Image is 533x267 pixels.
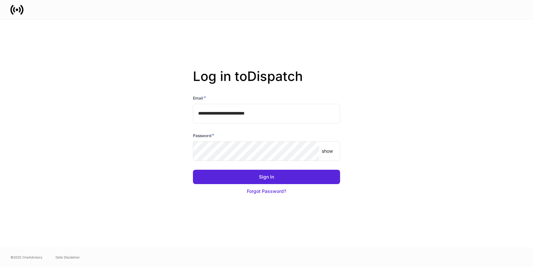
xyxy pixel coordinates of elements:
[56,255,80,260] a: Data Disclaimer
[193,69,340,95] h2: Log in to Dispatch
[322,148,333,154] p: show
[193,132,214,139] h6: Password
[247,188,286,195] div: Forgot Password?
[193,184,340,198] button: Forgot Password?
[10,255,43,260] span: © 2025 OneAdvisory
[193,170,340,184] button: Sign In
[193,95,206,101] h6: Email
[259,174,274,180] div: Sign In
